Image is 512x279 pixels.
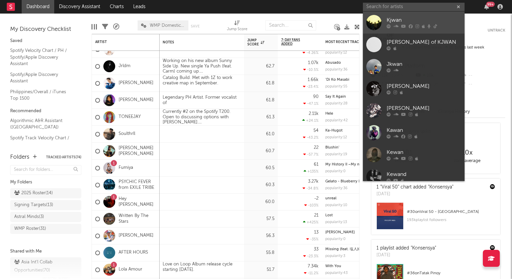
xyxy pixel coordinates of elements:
div: 193k playlist followers [407,216,495,224]
button: 99+ [484,4,489,9]
a: Kawan [363,122,465,144]
div: Missing (feat. 塩入冬湖) [325,247,386,251]
div: daily average [436,157,498,165]
div: Love on Loop Album release cycle starting [DATE]. [159,262,244,278]
div: -4.26 % [303,51,319,55]
div: 2025 Roster ( 14 ) [14,189,53,197]
div: Astral Minds ( 3 ) [14,213,44,221]
div: 51.7 [247,266,274,274]
a: Lost [325,214,333,217]
div: 3.27k [308,179,319,184]
div: Jump Score [247,38,264,46]
div: 60.7 [247,147,274,155]
a: Kjwan [363,12,465,34]
span: WMP Domestic Roster [150,23,185,28]
div: # 36 on Tatak Pinoy [407,269,495,277]
div: Orie [325,231,386,234]
div: 62.7 [247,62,274,71]
div: popularity: 13 [325,220,347,224]
div: Filters [102,17,108,37]
a: Hey [PERSON_NAME] [119,196,156,208]
div: [PERSON_NAME] of KJWAN [387,38,461,46]
div: ‘Di Ko Masabi [325,78,386,82]
div: Lost [325,214,386,217]
a: Kewan [363,144,465,166]
div: Blushin' [325,146,386,150]
div: -- [460,71,505,80]
button: Untrack [488,27,505,34]
div: Shared with Me [10,247,81,256]
div: 7.34k [308,264,319,268]
div: popularity: 55 [325,85,347,88]
input: Search for folders... [10,165,81,175]
div: +425 % [303,220,319,224]
div: -47.1 % [303,101,319,106]
div: -- [460,80,505,89]
div: 54 [313,128,319,133]
div: 55.8 [247,249,274,257]
a: Philippines/Overall / iTunes Top 1500 [10,88,75,102]
div: A&R Pipeline [113,17,119,37]
div: 61.0 [247,130,274,138]
a: Lola Amour [119,267,142,273]
div: Ka-Hugot [325,129,386,133]
div: popularity: 0 [325,237,346,241]
div: -103 % [304,203,319,207]
a: [PERSON_NAME] [363,78,465,100]
div: unreal [325,197,386,200]
a: [PERSON_NAME] [PERSON_NAME] [119,145,156,157]
div: 21 [314,213,319,218]
div: -11.2 % [304,271,319,275]
div: 1 "Viral 50" chart added [376,184,453,191]
div: 1 playlist added [376,245,436,252]
div: -23.4 % [303,84,319,89]
a: Spotify Velocity Chart / PH / Spotify/Apple Discovery Assistant [10,47,75,67]
a: Spotify Track Velocity Chart / PH [10,134,75,148]
div: Kewand [387,171,461,179]
a: [PERSON_NAME] [119,233,153,239]
div: 60.3 [247,181,274,189]
div: popularity: 3 [325,254,345,258]
div: My History II ~My mom and Imade a promise~ (feat. mother) [325,163,386,166]
a: Astral Minds(3) [10,212,81,222]
div: [PERSON_NAME] [387,104,461,113]
div: 10 x [436,149,498,157]
div: Artist [95,40,146,44]
div: Catalog Build. Met with 1Z to work creative map in September. [159,75,244,91]
div: Legendary PH Artist. Former vocalist of [159,95,244,105]
a: Soulthrll [119,131,135,137]
div: popularity: 12 [325,136,347,139]
div: -43.2 % [303,135,319,140]
a: Fumiya [119,165,133,171]
a: Gelato - Blueberry Remix [325,180,369,183]
span: 7-Day Fans Added [281,38,308,46]
a: "Konsensya" [411,246,436,251]
div: 61.8 [247,96,274,104]
div: [PERSON_NAME] [387,82,461,91]
div: 60.5 [247,164,274,172]
a: Written By The Stars [119,213,156,225]
div: Edit Columns [91,17,97,37]
div: 61 [314,162,319,167]
a: Blushin' [325,146,339,150]
div: Kawan [387,126,461,135]
a: Spotify/Apple Discovery Assistant [10,71,75,85]
a: Algorithmic A&R Assistant ([GEOGRAPHIC_DATA]) [10,117,75,131]
a: Hele [325,112,333,116]
div: popularity: 28 [325,102,348,105]
div: Saved [10,37,81,45]
a: Signing Targets(13) [10,200,81,210]
div: Folders [10,153,29,161]
button: Save [191,24,200,28]
div: # 30 on Viral 50 - [GEOGRAPHIC_DATA] [407,208,495,216]
div: popularity: 10 [325,203,347,207]
div: Recommended [10,107,81,115]
a: #30onViral 50 - [GEOGRAPHIC_DATA]193kplaylist followers [371,202,500,235]
a: [PERSON_NAME] [119,80,153,86]
div: 61.8 [247,79,274,87]
a: Missing (feat. 塩入[GEOGRAPHIC_DATA]) [325,247,396,251]
div: My Folders [10,178,81,186]
a: TONEEJAY [119,114,141,120]
div: -35 % [306,237,319,241]
div: Notes [163,40,230,44]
